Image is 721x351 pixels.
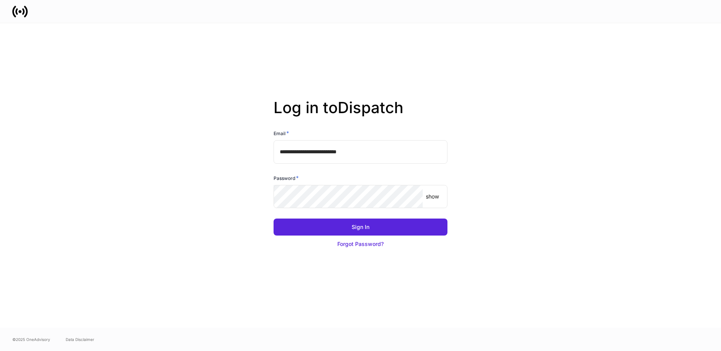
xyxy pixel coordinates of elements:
h2: Log in to Dispatch [274,98,447,129]
div: Forgot Password? [337,240,384,248]
p: show [426,193,439,200]
button: Sign In [274,219,447,236]
a: Data Disclaimer [66,336,94,343]
span: © 2025 OneAdvisory [12,336,50,343]
button: Forgot Password? [274,236,447,253]
div: Sign In [352,223,369,231]
h6: Password [274,174,299,182]
h6: Email [274,129,289,137]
